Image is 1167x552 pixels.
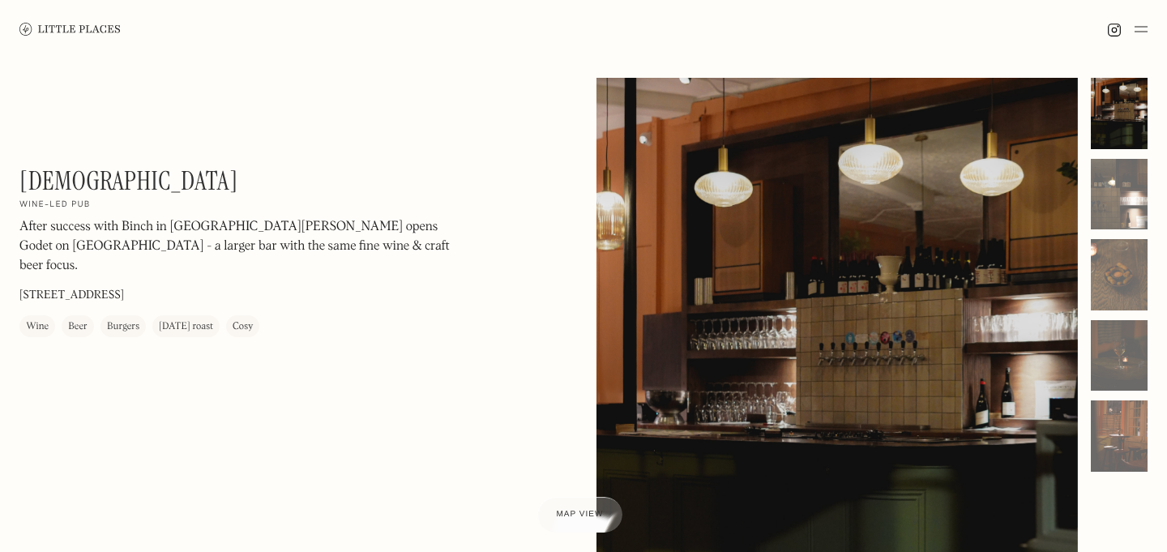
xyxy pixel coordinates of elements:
[537,497,623,533] a: Map view
[19,218,457,276] p: After success with Binch in [GEOGRAPHIC_DATA][PERSON_NAME] opens Godet on [GEOGRAPHIC_DATA] - a l...
[26,319,49,336] div: Wine
[68,319,88,336] div: Beer
[107,319,139,336] div: Burgers
[19,288,124,305] p: [STREET_ADDRESS]
[557,510,604,519] span: Map view
[233,319,253,336] div: Cosy
[159,319,213,336] div: [DATE] roast
[19,200,91,212] h2: Wine-led pub
[19,165,238,196] h1: [DEMOGRAPHIC_DATA]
